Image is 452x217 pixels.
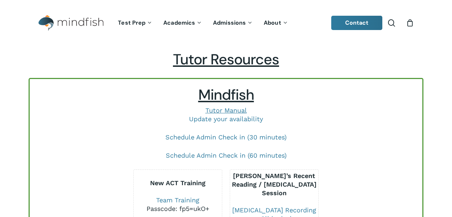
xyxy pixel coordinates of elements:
span: Test Prep [118,19,145,26]
a: Academics [158,20,208,26]
a: Update your availability [189,115,263,123]
a: Schedule Admin Check in (60 minutes) [166,152,287,159]
span: Mindfish [198,85,254,104]
a: Team Training [156,196,199,204]
span: Contact [345,19,369,26]
nav: Main Menu [113,10,293,36]
a: About [258,20,294,26]
header: Main Menu [29,10,423,36]
b: New ACT Training [150,179,205,187]
a: Contact [331,16,383,30]
a: Schedule Admin Check in (30 minutes) [165,133,287,141]
span: Tutor Resources [173,50,279,69]
div: Passcode: fp5=ukO+ [134,204,222,213]
a: Admissions [208,20,258,26]
span: About [264,19,281,26]
b: [PERSON_NAME]’s Recent Reading / [MEDICAL_DATA] Session [232,172,317,197]
span: Admissions [213,19,246,26]
a: Tutor Manual [205,107,247,114]
a: Test Prep [113,20,158,26]
a: Cart [406,19,414,27]
span: Academics [163,19,195,26]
